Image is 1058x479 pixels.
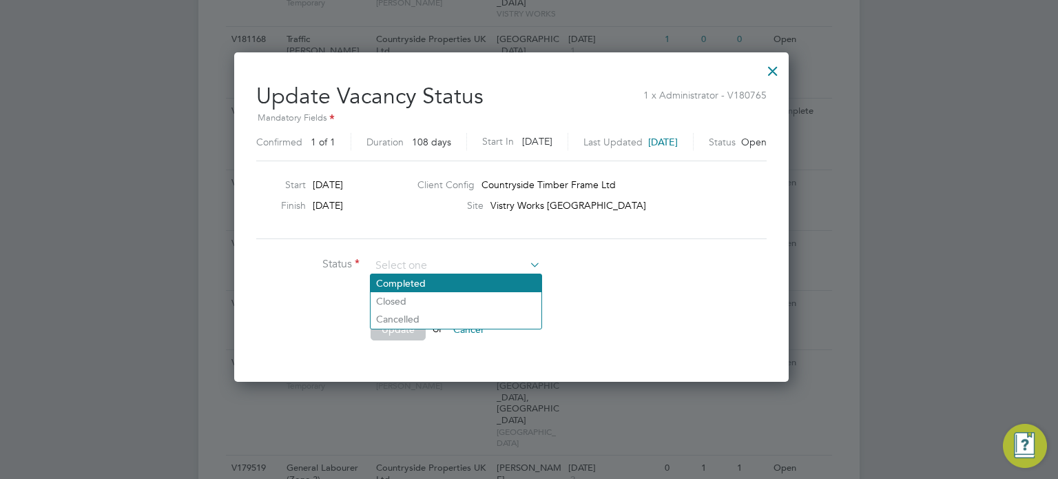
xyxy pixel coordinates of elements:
button: Cancel [442,318,494,340]
label: Last Updated [583,136,643,148]
span: [DATE] [313,179,343,191]
label: Start [251,179,306,191]
li: Completed [371,274,541,292]
span: 108 days [412,136,451,148]
h2: Update Vacancy Status [256,72,767,155]
label: Site [417,199,484,212]
button: Update [371,318,426,340]
span: 1 of 1 [311,136,335,148]
li: Cancelled [371,310,541,328]
input: Select one [371,256,541,276]
label: Client Config [417,179,475,191]
button: Engage Resource Center [1003,424,1047,468]
span: [DATE] [648,136,678,148]
li: Closed [371,292,541,310]
span: 1 x Administrator - V180765 [643,82,767,101]
div: Mandatory Fields [256,111,767,126]
label: Confirmed [256,136,302,148]
li: or [256,318,670,354]
span: [DATE] [313,199,343,212]
span: Open [741,136,767,148]
label: Finish [251,199,306,212]
label: Duration [366,136,404,148]
span: Countryside Timber Frame Ltd [481,179,616,191]
label: Status [709,136,736,148]
label: Status [256,257,360,272]
span: Vistry Works [GEOGRAPHIC_DATA] [490,199,646,212]
label: Start In [482,133,514,150]
span: [DATE] [522,135,552,147]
